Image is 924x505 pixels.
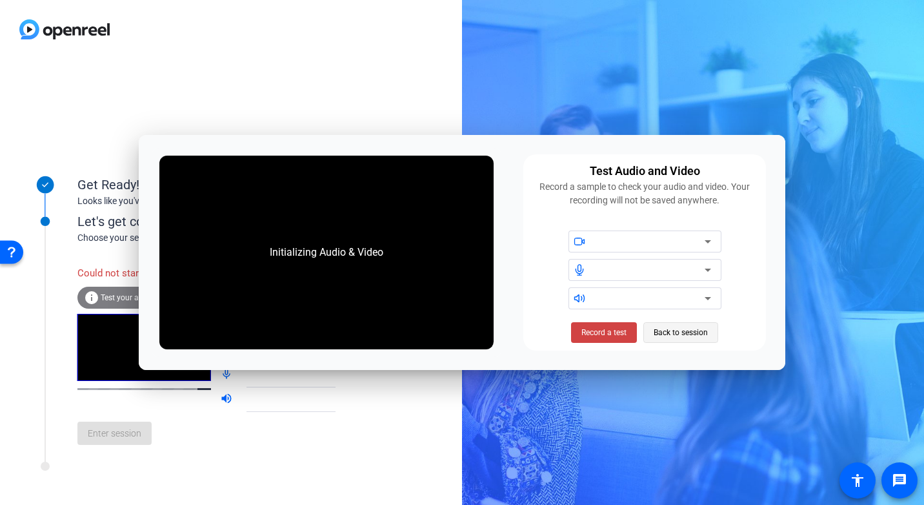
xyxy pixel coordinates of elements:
[77,231,362,245] div: Choose your settings
[77,212,362,231] div: Let's get connected.
[892,473,907,488] mat-icon: message
[220,392,236,407] mat-icon: volume_up
[571,322,637,343] button: Record a test
[531,180,758,207] div: Record a sample to check your audio and video. Your recording will not be saved anywhere.
[84,290,99,305] mat-icon: info
[77,194,336,208] div: Looks like you've been invited to join
[220,367,236,383] mat-icon: mic_none
[77,175,336,194] div: Get Ready!
[77,260,220,287] div: Could not start video source
[581,327,627,338] span: Record a test
[101,293,190,302] span: Test your audio and video
[654,320,708,345] span: Back to session
[590,162,700,180] div: Test Audio and Video
[257,232,396,273] div: Initializing Audio & Video
[850,473,865,488] mat-icon: accessibility
[643,322,718,343] button: Back to session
